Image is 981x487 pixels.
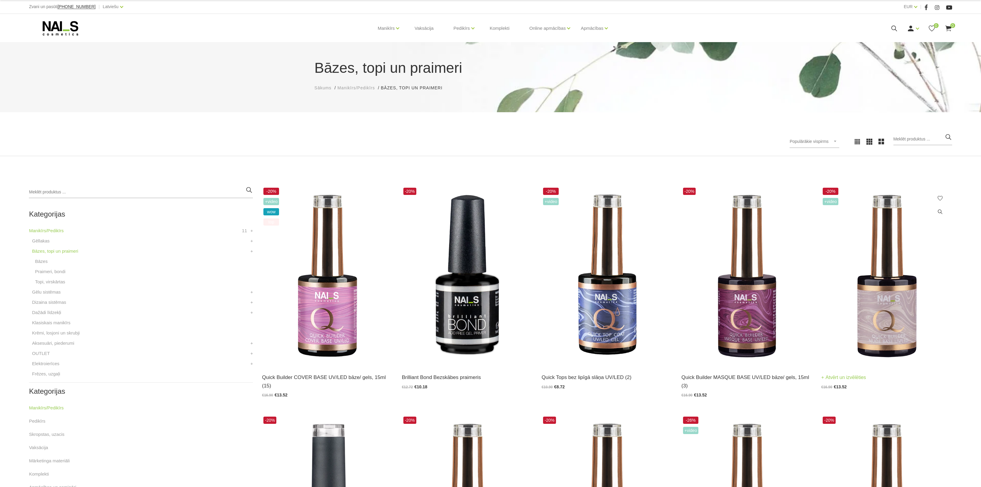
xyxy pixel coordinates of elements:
span: [PHONE_NUMBER] [57,4,95,9]
span: -20% [543,417,556,424]
a: Manikīrs/Pedikīrs [337,85,375,91]
h1: Bāzes, topi un praimeri [315,57,667,79]
span: €13.52 [275,393,287,397]
span: €13.52 [834,384,847,389]
span: -26% [683,417,699,424]
img: Lieliskas noturības kamuflējošā bāze/gels, kas ir saudzīga pret dabīgo nagu un nebojā naga plātni... [821,186,952,366]
img: Virsējais pārklājums bez lipīgā slāņa.Nodrošina izcilu spīdumu manikīram līdz pat nākamajai profi... [542,186,672,366]
a: Gēllakas [32,237,49,245]
a: Komplekti [29,470,49,478]
a: Topi, virskārtas [35,278,65,285]
a: Quick Builder COVER BASE UV/LED bāze/ gels, 15ml (15) [262,373,393,390]
a: Bāzes, topi un praimeri [32,248,78,255]
a: EUR [904,3,913,10]
a: Klasiskais manikīrs [32,319,70,326]
span: €13.52 [694,393,707,397]
a: Quick Tops bez lipīgā slāņa UV/LED (2) [542,373,672,381]
a: Pedikīrs [453,16,470,40]
span: €16.90 [821,385,832,389]
span: €8.72 [554,384,565,389]
h2: Kategorijas [29,387,253,395]
a: 0 [945,25,952,32]
a: + [250,340,253,347]
span: €10.90 [542,385,553,389]
a: Manikīrs/Pedikīrs [29,404,64,411]
a: Apmācības [581,16,603,40]
span: -20% [543,188,559,195]
a: + [250,360,253,367]
a: + [250,237,253,245]
span: wow [263,208,279,215]
a: Manikīrs/Pedikīrs [29,227,64,234]
h2: Kategorijas [29,210,253,218]
span: €12.72 [402,385,413,389]
span: 0 [934,23,939,28]
input: Meklēt produktus ... [893,133,952,145]
a: Praimeri, bondi [35,268,65,275]
span: -20% [403,417,416,424]
a: Vaksācija [410,14,438,43]
a: Latviešu [103,3,118,10]
span: top [263,218,279,226]
span: -20% [683,188,696,195]
span: -20% [823,188,838,195]
span: +Video [543,198,559,205]
span: Sākums [315,85,332,90]
a: Atvērt un izvēlēties [821,373,866,382]
span: -20% [263,188,279,195]
a: 0 [928,25,936,32]
a: Manikīrs [378,16,395,40]
img: Bezskābes saķeres kārta nagiem.Skābi nesaturošs līdzeklis, kas nodrošina lielisku dabīgā naga saķ... [402,186,532,366]
a: Elektroierīces [32,360,59,367]
span: +Video [263,198,279,205]
a: Sākums [315,85,332,91]
a: Mārketinga materiāli [29,457,70,464]
a: + [250,248,253,255]
a: Dažādi līdzekļi [32,309,61,316]
span: Manikīrs/Pedikīrs [337,85,375,90]
span: +Video [823,198,838,205]
span: -20% [823,417,836,424]
a: Pedikīrs [29,418,45,425]
a: Gēlu sistēmas [32,288,61,296]
a: Frēzes, uzgaļi [32,370,60,378]
span: +Video [683,427,699,434]
span: 11 [242,227,247,234]
input: Meklēt produktus ... [29,186,253,198]
a: + [250,299,253,306]
a: Dizaina sistēmas [32,299,66,306]
a: Krēmi, losjoni un skrubji [32,329,79,337]
a: Brilliant Bond Bezskābes praimeris [402,373,532,381]
a: + [250,309,253,316]
span: €10.18 [414,384,427,389]
a: Bāzes [35,258,48,265]
div: Zvani un pasūti [29,3,95,11]
a: Skropstas, uzacis [29,431,64,438]
a: Vaksācija [29,444,48,451]
span: €16.90 [262,393,273,397]
span: €16.90 [681,393,693,397]
a: Komplekti [485,14,514,43]
span: Populārākie vispirms [790,139,828,144]
a: [PHONE_NUMBER] [57,5,95,9]
span: -20% [403,188,416,195]
span: 0 [950,23,955,28]
a: + [250,288,253,296]
a: Aksesuāri, piederumi [32,340,74,347]
span: -20% [263,417,276,424]
img: Quick Masque base – viegli maskējoša bāze/gels. Šī bāze/gels ir unikāls produkts ar daudz izmanto... [681,186,812,366]
li: Bāzes, topi un praimeri [381,85,448,91]
span: | [98,3,100,11]
a: + [250,350,253,357]
a: Online apmācības [529,16,566,40]
span: | [920,3,921,11]
a: OUTLET [32,350,50,357]
a: + [250,227,253,234]
a: Quick Builder MASQUE BASE UV/LED bāze/ gels, 15ml (3) [681,373,812,390]
img: Šī brīža iemīlētākais produkts, kas nepieviļ nevienu meistaru.Perfektas noturības kamuflāžas bāze... [262,186,393,366]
